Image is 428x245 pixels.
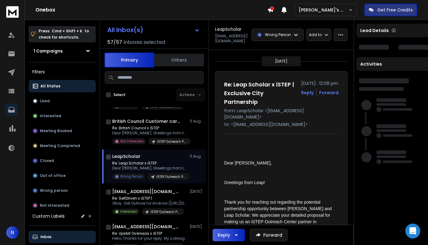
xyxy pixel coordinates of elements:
[190,224,204,229] p: [DATE]
[120,174,143,179] p: Wrong Person
[51,27,83,35] span: Cmd + Shift + k
[215,26,242,32] h1: LeapScholar
[112,161,187,166] p: Re: Leap Scholar x iSTEP
[112,118,181,124] h1: British Council Customer care India
[29,184,96,197] button: Wrong person
[29,199,96,212] button: Not Interested
[29,80,96,92] button: All Status
[112,224,181,230] h1: [EMAIL_ADDRESS][DOMAIN_NAME]
[224,179,334,186] div: Greetings from Leap!
[29,155,96,167] button: Closed
[112,201,187,206] p: Okay Get Outlook for Android [[URL][DOMAIN_NAME]] -----------------------------------------------...
[156,174,186,179] p: iSTEP Outreach Partner
[299,7,348,13] p: [PERSON_NAME]'s Workspace
[29,95,96,107] button: Lead
[190,189,204,194] p: [DATE]
[29,169,96,182] button: Out of office
[40,158,54,163] p: Closed
[112,153,140,159] h1: LeapScholar
[107,27,143,33] h1: All Inbox(s)
[224,80,297,106] h1: Re: Leap Scholar x iSTEP | Exclusive City Partnership
[218,232,230,238] div: Reply
[309,32,322,37] p: Add to
[40,128,72,133] p: Meeting Booked
[40,113,61,118] p: Interested
[120,139,143,144] p: Not Interested
[224,160,334,166] div: Dear [PERSON_NAME],
[157,139,187,144] p: iSTEP Outreach Partner
[150,210,180,214] p: iSTEP Outreach Partner
[215,34,248,44] p: [EMAIL_ADDRESS][DOMAIN_NAME]
[104,53,154,67] button: Primary
[360,27,389,34] p: Lead Details
[224,199,334,232] div: Thank you for reaching out regarding the potential partnership opportunity between [PERSON_NAME] ...
[224,121,338,127] p: to: <[EMAIL_ADDRESS][DOMAIN_NAME]>
[6,6,19,18] img: logo
[113,92,126,97] label: Select
[224,108,338,120] p: from: LeapScholar <[EMAIL_ADDRESS][DOMAIN_NAME]>
[29,45,96,57] button: 1 Campaigns
[112,236,187,241] p: Hello, Thanks for your reply. My colleague
[112,231,187,236] p: Re: Upskill Overseas x iSTEP
[34,48,63,54] h1: 1 Campaigns
[190,154,204,159] p: 11 Aug
[40,203,69,208] p: Not Interested
[6,226,19,239] button: N
[35,6,267,14] h1: Onebox
[213,229,245,241] button: Reply
[40,234,51,239] p: Inbox
[40,99,50,104] p: Lead
[123,39,165,46] h3: Inboxes selected
[265,32,291,37] p: Wrong Person
[39,28,89,40] p: Press to check for shortcuts.
[40,188,68,193] p: Wrong person
[112,166,187,171] p: Dear [PERSON_NAME], Greetings from Leap!
[319,90,338,96] div: Forward
[301,80,338,86] p: [DATE] : 12:08 pm
[29,231,96,243] button: Inbox
[107,39,122,46] span: 57 / 57
[190,119,204,124] p: 11 Aug
[29,140,96,152] button: Meeting Completed
[40,143,80,148] p: Meeting Completed
[154,53,204,67] button: Others
[301,90,314,96] button: Reply
[40,173,66,178] p: Out of office
[40,84,60,89] p: All Status
[112,188,181,195] h1: [EMAIL_ADDRESS][DOMAIN_NAME]
[112,131,187,136] p: Dear [PERSON_NAME], Greetings from the
[120,209,137,214] p: Interested
[405,224,420,238] div: Open Intercom Messenger
[112,196,187,201] p: Re: SelfDriven x iSTEP |
[112,126,187,131] p: Re: British Council x iSTEP
[102,24,205,36] button: All Inbox(s)
[275,59,288,64] p: [DATE]
[250,229,288,241] button: Forward
[29,125,96,137] button: Meeting Booked
[29,67,96,76] h3: Filters
[29,110,96,122] button: Interested
[32,213,65,219] h3: Custom Labels
[364,4,417,16] button: Get Free Credits
[377,7,413,13] p: Get Free Credits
